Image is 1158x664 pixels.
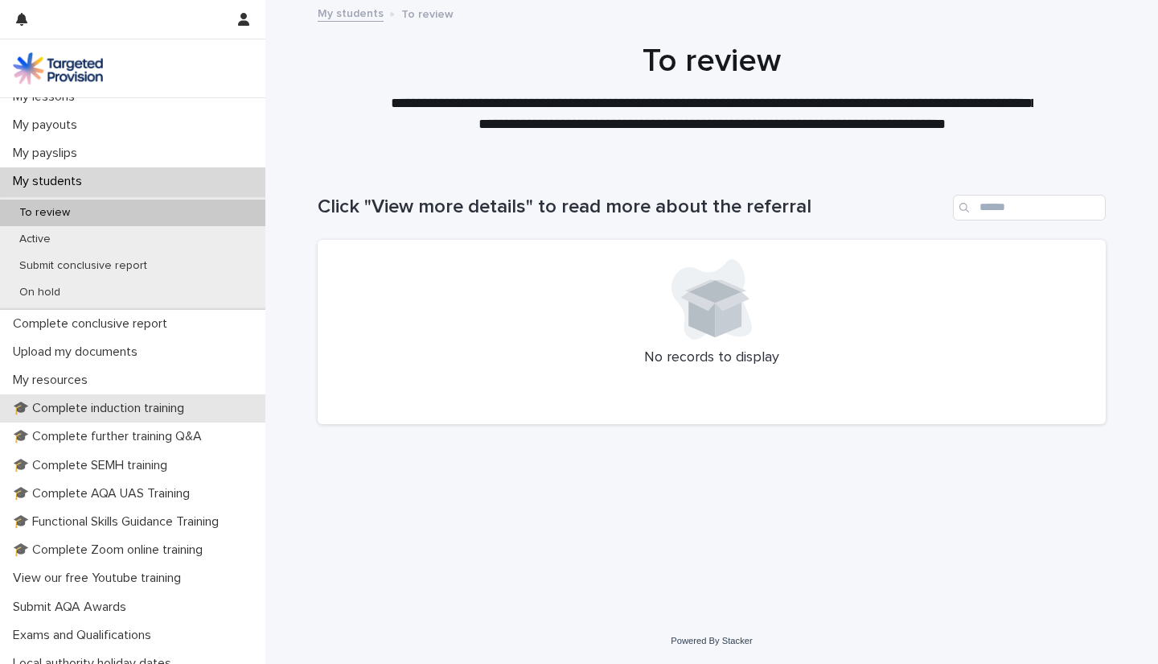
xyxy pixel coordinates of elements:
p: 🎓 Complete AQA UAS Training [6,486,203,501]
p: Upload my documents [6,344,150,360]
p: Exams and Qualifications [6,628,164,643]
p: My payslips [6,146,90,161]
p: 🎓 Complete induction training [6,401,197,416]
img: M5nRWzHhSzIhMunXDL62 [13,52,103,85]
p: 🎓 Complete Zoom online training [6,542,216,558]
p: To review [6,206,83,220]
p: My students [6,174,95,189]
p: 🎓 Functional Skills Guidance Training [6,514,232,530]
p: My lessons [6,89,88,105]
p: My resources [6,373,101,388]
h1: To review [318,42,1106,80]
p: On hold [6,286,73,299]
p: My payouts [6,118,90,133]
a: My students [318,3,384,22]
p: Complete conclusive report [6,316,180,332]
a: Powered By Stacker [671,636,752,645]
p: 🎓 Complete SEMH training [6,458,180,473]
p: Active [6,233,64,246]
p: No records to display [337,349,1086,367]
p: 🎓 Complete further training Q&A [6,429,215,444]
h1: Click "View more details" to read more about the referral [318,196,947,219]
input: Search [953,195,1106,221]
p: To review [401,4,454,22]
p: Submit AQA Awards [6,600,139,615]
p: View our free Youtube training [6,571,194,586]
p: Submit conclusive report [6,259,160,273]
